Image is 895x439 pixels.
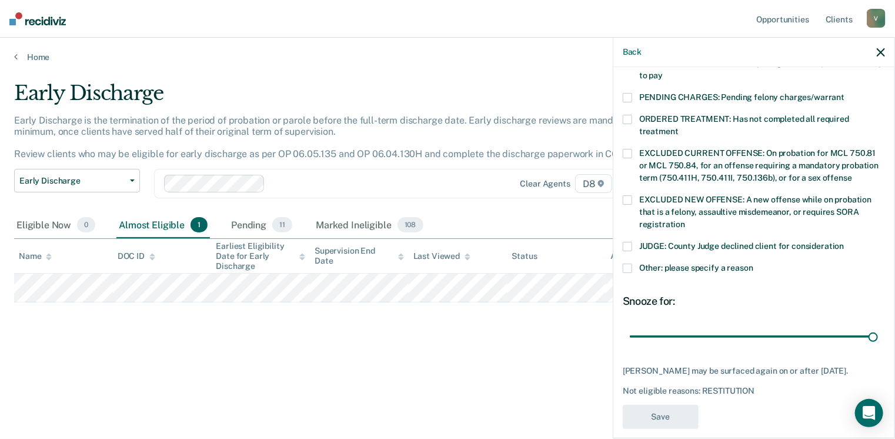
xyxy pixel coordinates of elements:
img: Recidiviz [9,12,66,25]
div: Clear agents [520,179,570,189]
div: Earliest Eligibility Date for Early Discharge [216,241,305,271]
div: V [867,9,886,28]
span: EXCLUDED CURRENT OFFENSE: On probation for MCL 750.81 or MCL 750.84, for an offense requiring a m... [639,148,879,182]
span: 0 [77,217,95,232]
div: Name [19,251,52,261]
div: [PERSON_NAME] may be surfaced again on or after [DATE]. [623,366,885,376]
span: JUDGE: County Judge declined client for consideration [639,241,844,251]
span: EXCLUDED NEW OFFENSE: A new offense while on probation that is a felony, assaultive misdemeanor, ... [639,195,871,229]
div: Early Discharge [14,81,686,115]
span: PENDING CHARGES: Pending felony charges/warrant [639,92,844,102]
div: Assigned to [610,251,666,261]
span: Other: please specify a reason [639,263,753,272]
a: Home [14,52,881,62]
div: Supervision End Date [315,246,404,266]
span: Early Discharge [19,176,125,186]
span: 1 [191,217,208,232]
div: Eligible Now [14,212,98,238]
div: Last Viewed [413,251,470,261]
div: DOC ID [118,251,155,261]
div: Open Intercom Messenger [855,399,883,427]
span: 11 [272,217,292,232]
button: Save [623,405,699,429]
div: Snooze for: [623,295,885,308]
div: Almost Eligible [116,212,210,238]
span: D8 [575,174,612,193]
span: ORDERED TREATMENT: Has not completed all required treatment [639,114,849,136]
p: Early Discharge is the termination of the period of probation or parole before the full-term disc... [14,115,646,160]
div: Pending [229,212,295,238]
div: Not eligible reasons: RESTITUTION [623,386,885,396]
button: Back [623,47,642,57]
div: Status [512,251,537,261]
span: 108 [398,217,423,232]
div: Marked Ineligible [313,212,425,238]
